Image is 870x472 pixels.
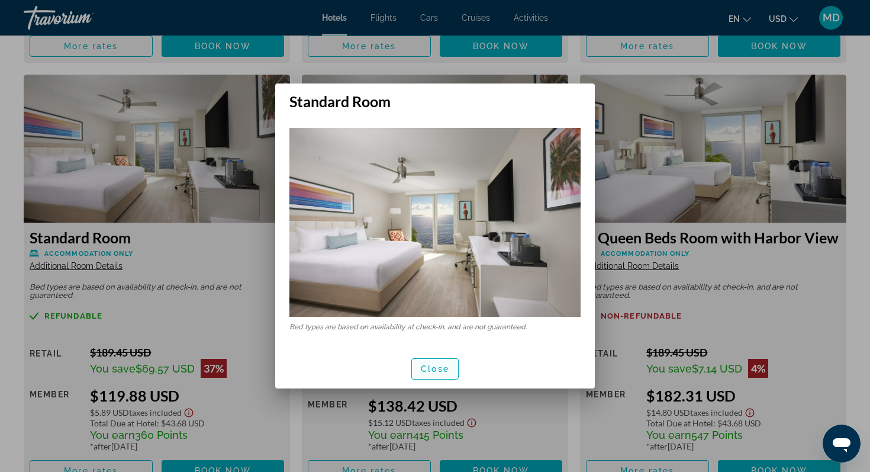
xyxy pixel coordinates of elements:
button: Close [411,358,459,380]
iframe: Button to launch messaging window [823,425,861,463]
span: Close [421,364,449,374]
img: Standard Room [289,128,581,317]
h2: Standard Room [275,84,595,110]
p: Bed types are based on availability at check-in, and are not guaranteed. [289,323,581,331]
